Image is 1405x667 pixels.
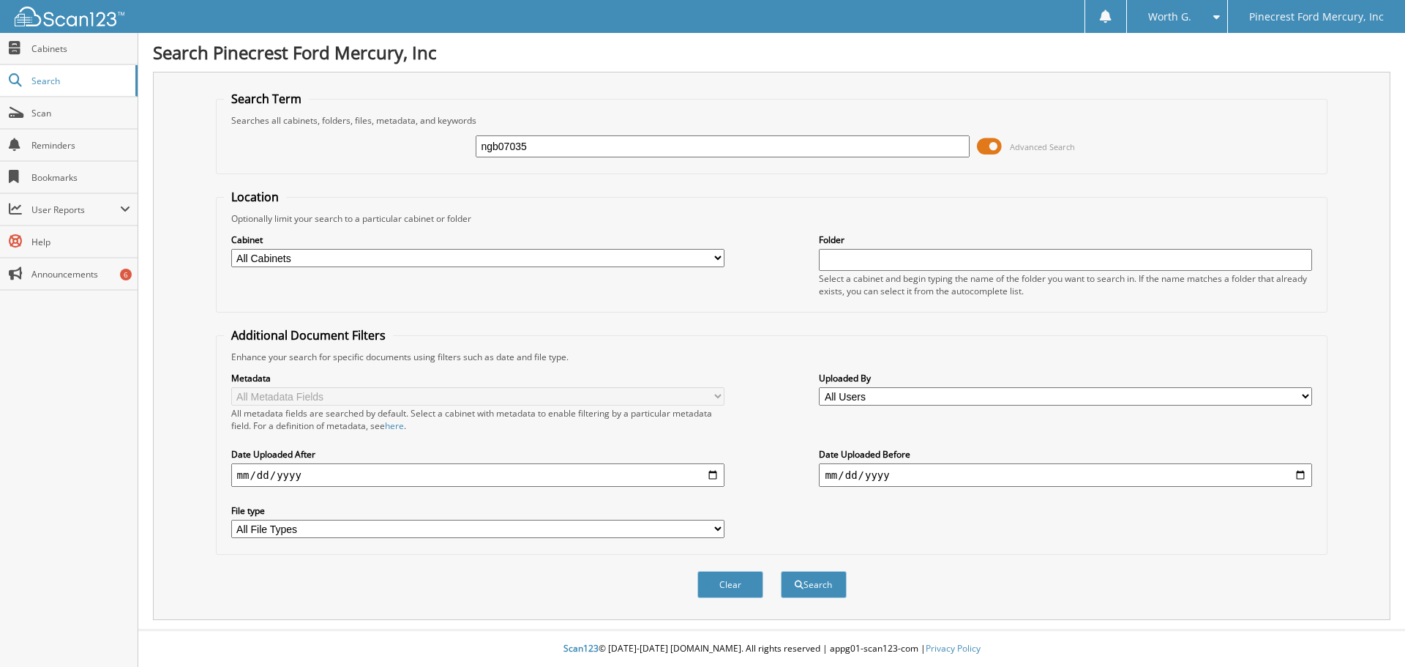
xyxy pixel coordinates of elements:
span: Cabinets [31,42,130,55]
span: Scan [31,107,130,119]
span: Advanced Search [1010,141,1075,152]
div: Select a cabinet and begin typing the name of the folder you want to search in. If the name match... [819,272,1312,297]
span: Announcements [31,268,130,280]
div: Enhance your search for specific documents using filters such as date and file type. [224,351,1320,363]
span: Reminders [31,139,130,152]
label: Folder [819,234,1312,246]
label: Metadata [231,372,724,384]
div: All metadata fields are searched by default. Select a cabinet with metadata to enable filtering b... [231,407,724,432]
legend: Location [224,189,286,205]
iframe: Chat Widget [1332,597,1405,667]
span: User Reports [31,204,120,216]
div: © [DATE]-[DATE] [DOMAIN_NAME]. All rights reserved | appg01-scan123-com | [138,631,1405,667]
img: scan123-logo-white.svg [15,7,124,26]
h1: Search Pinecrest Ford Mercury, Inc [153,40,1390,64]
label: File type [231,504,724,517]
legend: Search Term [224,91,309,107]
label: Date Uploaded Before [819,448,1312,461]
button: Clear [697,571,763,598]
a: Privacy Policy [926,642,981,655]
button: Search [781,571,847,598]
label: Cabinet [231,234,724,246]
label: Uploaded By [819,372,1312,384]
span: Bookmarks [31,171,130,184]
div: Searches all cabinets, folders, files, metadata, and keywords [224,114,1320,127]
div: Optionally limit your search to a particular cabinet or folder [224,212,1320,225]
span: Help [31,236,130,248]
div: 6 [120,269,132,280]
span: Worth G. [1148,12,1191,21]
span: Search [31,75,128,87]
a: here [385,420,404,432]
input: start [231,463,724,487]
label: Date Uploaded After [231,448,724,461]
span: Scan123 [563,642,599,655]
legend: Additional Document Filters [224,327,393,343]
span: Pinecrest Ford Mercury, Inc [1249,12,1384,21]
input: end [819,463,1312,487]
